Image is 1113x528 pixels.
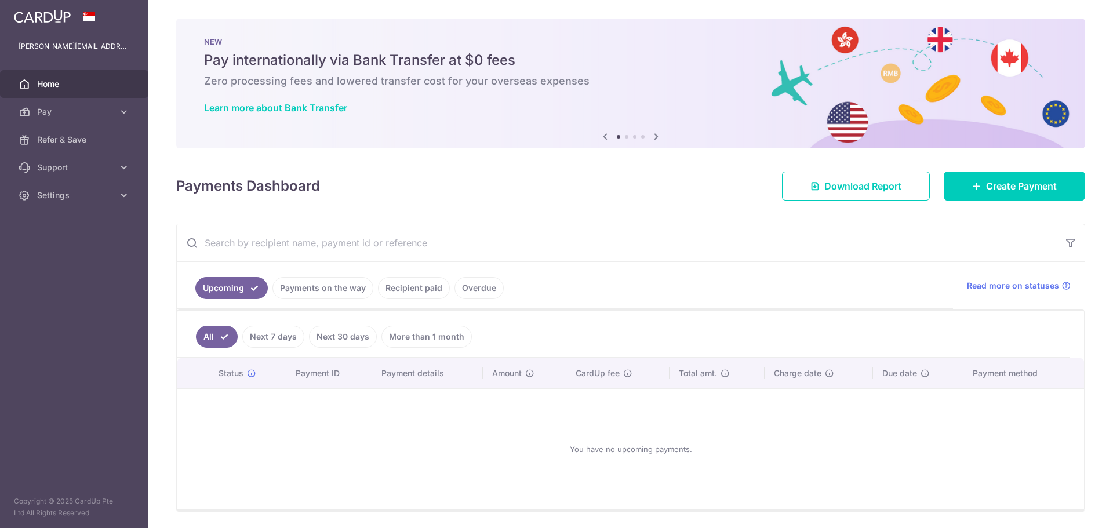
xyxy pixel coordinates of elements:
a: Overdue [454,277,504,299]
span: Support [37,162,114,173]
a: Next 30 days [309,326,377,348]
h5: Pay internationally via Bank Transfer at $0 fees [204,51,1057,70]
a: Learn more about Bank Transfer [204,102,347,114]
a: Upcoming [195,277,268,299]
th: Payment details [372,358,483,388]
a: More than 1 month [381,326,472,348]
span: Read more on statuses [967,280,1059,292]
span: Home [37,78,114,90]
a: Create Payment [944,172,1085,201]
a: Next 7 days [242,326,304,348]
span: Refer & Save [37,134,114,145]
a: Download Report [782,172,930,201]
a: All [196,326,238,348]
img: Bank transfer banner [176,19,1085,148]
span: Pay [37,106,114,118]
div: You have no upcoming payments. [191,398,1070,500]
span: CardUp fee [576,367,620,379]
th: Payment method [963,358,1084,388]
span: Create Payment [986,179,1057,193]
p: NEW [204,37,1057,46]
span: Download Report [824,179,901,193]
h6: Zero processing fees and lowered transfer cost for your overseas expenses [204,74,1057,88]
span: Status [219,367,243,379]
a: Payments on the way [272,277,373,299]
p: [PERSON_NAME][EMAIL_ADDRESS][DOMAIN_NAME] [19,41,130,52]
span: Charge date [774,367,821,379]
span: Settings [37,190,114,201]
span: Due date [882,367,917,379]
a: Read more on statuses [967,280,1071,292]
img: CardUp [14,9,71,23]
a: Recipient paid [378,277,450,299]
span: Amount [492,367,522,379]
input: Search by recipient name, payment id or reference [177,224,1057,261]
h4: Payments Dashboard [176,176,320,196]
th: Payment ID [286,358,372,388]
span: Total amt. [679,367,717,379]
